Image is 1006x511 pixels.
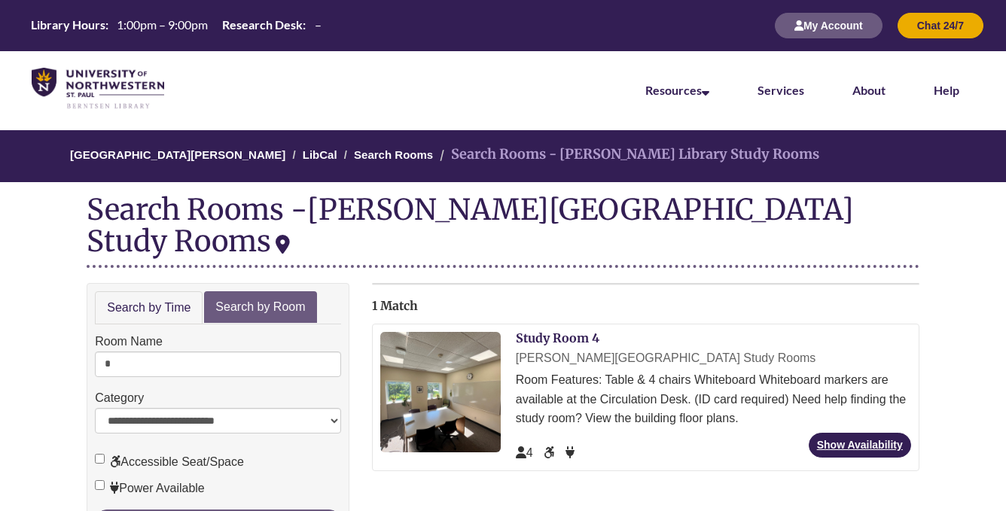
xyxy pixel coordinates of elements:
th: Library Hours: [25,17,111,33]
a: Help [934,83,959,97]
a: Show Availability [809,433,911,458]
a: About [852,83,886,97]
div: Search Rooms - [87,193,919,267]
button: My Account [775,13,883,38]
label: Accessible Seat/Space [95,452,244,472]
nav: Breadcrumb [87,130,919,182]
a: Study Room 4 [516,330,599,345]
button: Chat 24/7 [898,13,983,38]
label: Room Name [95,332,163,351]
a: Chat 24/7 [898,19,983,32]
th: Research Desk: [216,17,308,33]
table: Hours Today [25,17,327,33]
li: Search Rooms - [PERSON_NAME] Library Study Rooms [436,144,819,166]
span: Power Available [565,446,575,459]
a: Search by Room [204,291,316,324]
span: – [315,17,322,32]
span: 1:00pm – 9:00pm [117,17,208,32]
label: Power Available [95,479,205,498]
img: UNWSP Library Logo [32,68,164,110]
input: Power Available [95,480,105,490]
a: Search Rooms [354,148,433,161]
div: [PERSON_NAME][GEOGRAPHIC_DATA] Study Rooms [87,191,854,259]
a: Search by Time [95,291,203,325]
div: Room Features: Table & 4 chairs Whiteboard Whiteboard markers are available at the Circulation De... [516,370,911,428]
span: Accessible Seat/Space [544,446,557,459]
a: LibCal [303,148,337,161]
div: [PERSON_NAME][GEOGRAPHIC_DATA] Study Rooms [516,348,911,368]
img: Study Room 4 [380,332,501,452]
a: Resources [645,83,709,97]
a: Services [758,83,804,97]
span: The capacity of this space [516,446,533,459]
a: [GEOGRAPHIC_DATA][PERSON_NAME] [70,148,285,161]
label: Category [95,388,144,408]
a: Hours Today [25,17,327,35]
a: My Account [775,19,883,32]
h2: 1 Match [372,300,919,313]
input: Accessible Seat/Space [95,454,105,464]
